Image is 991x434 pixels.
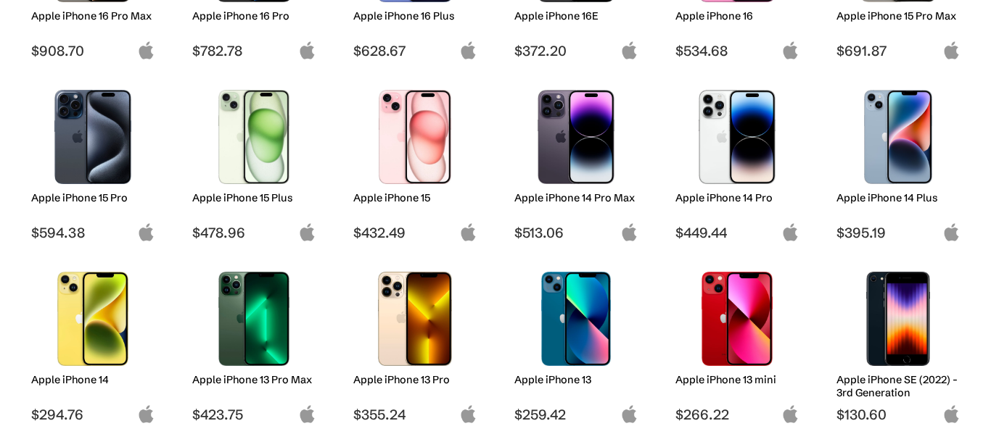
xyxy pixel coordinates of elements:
img: iPhone 15 Plus [203,90,305,184]
img: apple-logo [781,41,799,59]
span: $534.68 [675,42,799,59]
span: $395.19 [836,224,961,241]
img: apple-logo [298,405,316,423]
span: $259.42 [514,406,638,423]
span: $594.38 [31,224,155,241]
img: apple-logo [942,405,961,423]
span: $908.70 [31,42,155,59]
img: iPhone 13 Pro Max [203,272,305,366]
a: iPhone SE 3rd Gen Apple iPhone SE (2022) - 3rd Generation $130.60 apple-logo [829,264,967,423]
h2: Apple iPhone 14 Pro [675,191,799,204]
img: iPhone 13 Pro [364,272,466,366]
span: $628.67 [353,42,477,59]
span: $782.78 [192,42,316,59]
h2: Apple iPhone 14 Plus [836,191,961,204]
img: iPhone 15 Pro [42,90,144,184]
h2: Apple iPhone 15 Pro [31,191,155,204]
a: iPhone 14 Plus Apple iPhone 14 Plus $395.19 apple-logo [829,83,967,241]
span: $449.44 [675,224,799,241]
h2: Apple iPhone 16 Pro Max [31,9,155,22]
h2: Apple iPhone 13 [514,373,638,386]
img: apple-logo [942,223,961,241]
img: apple-logo [620,223,638,241]
img: iPhone 14 Plus [847,90,950,184]
h2: Apple iPhone 15 [353,191,477,204]
a: iPhone 14 Pro Apple iPhone 14 Pro $449.44 apple-logo [668,83,806,241]
h2: Apple iPhone 16 Plus [353,9,477,22]
a: iPhone 13 Apple iPhone 13 $259.42 apple-logo [507,264,645,423]
span: $355.24 [353,406,477,423]
img: apple-logo [137,405,155,423]
img: apple-logo [298,41,316,59]
img: apple-logo [781,223,799,241]
a: iPhone 14 Apple iPhone 14 $294.76 apple-logo [24,264,162,423]
img: apple-logo [942,41,961,59]
h2: Apple iPhone 16 Pro [192,9,316,22]
img: apple-logo [620,405,638,423]
a: iPhone 13 Pro Max Apple iPhone 13 Pro Max $423.75 apple-logo [185,264,323,423]
img: iPhone 13 [525,272,628,366]
span: $130.60 [836,406,961,423]
span: $432.49 [353,224,477,241]
span: $294.76 [31,406,155,423]
img: apple-logo [620,41,638,59]
img: apple-logo [137,223,155,241]
span: $478.96 [192,224,316,241]
img: iPhone SE 3rd Gen [847,272,950,366]
h2: Apple iPhone SE (2022) - 3rd Generation [836,373,961,399]
img: apple-logo [459,41,477,59]
h2: Apple iPhone 14 [31,373,155,386]
a: iPhone 15 Pro Apple iPhone 15 Pro $594.38 apple-logo [24,83,162,241]
h2: Apple iPhone 15 Plus [192,191,316,204]
img: apple-logo [298,223,316,241]
img: iPhone 14 Pro Max [525,90,628,184]
a: iPhone 13 Pro Apple iPhone 13 Pro $355.24 apple-logo [346,264,484,423]
h2: Apple iPhone 14 Pro Max [514,191,638,204]
span: $513.06 [514,224,638,241]
img: apple-logo [137,41,155,59]
img: iPhone 13 mini [686,272,789,366]
span: $423.75 [192,406,316,423]
h2: Apple iPhone 16E [514,9,638,22]
a: iPhone 14 Pro Max Apple iPhone 14 Pro Max $513.06 apple-logo [507,83,645,241]
h2: Apple iPhone 16 [675,9,799,22]
h2: Apple iPhone 13 Pro Max [192,373,316,386]
a: iPhone 15 Plus Apple iPhone 15 Plus $478.96 apple-logo [185,83,323,241]
img: iPhone 14 Pro [686,90,789,184]
h2: Apple iPhone 15 Pro Max [836,9,961,22]
h2: Apple iPhone 13 mini [675,373,799,386]
h2: Apple iPhone 13 Pro [353,373,477,386]
img: iPhone 15 [364,90,466,184]
img: apple-logo [459,405,477,423]
a: iPhone 13 mini Apple iPhone 13 mini $266.22 apple-logo [668,264,806,423]
a: iPhone 15 Apple iPhone 15 $432.49 apple-logo [346,83,484,241]
img: apple-logo [781,405,799,423]
span: $372.20 [514,42,638,59]
span: $691.87 [836,42,961,59]
img: apple-logo [459,223,477,241]
span: $266.22 [675,406,799,423]
img: iPhone 14 [42,272,144,366]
